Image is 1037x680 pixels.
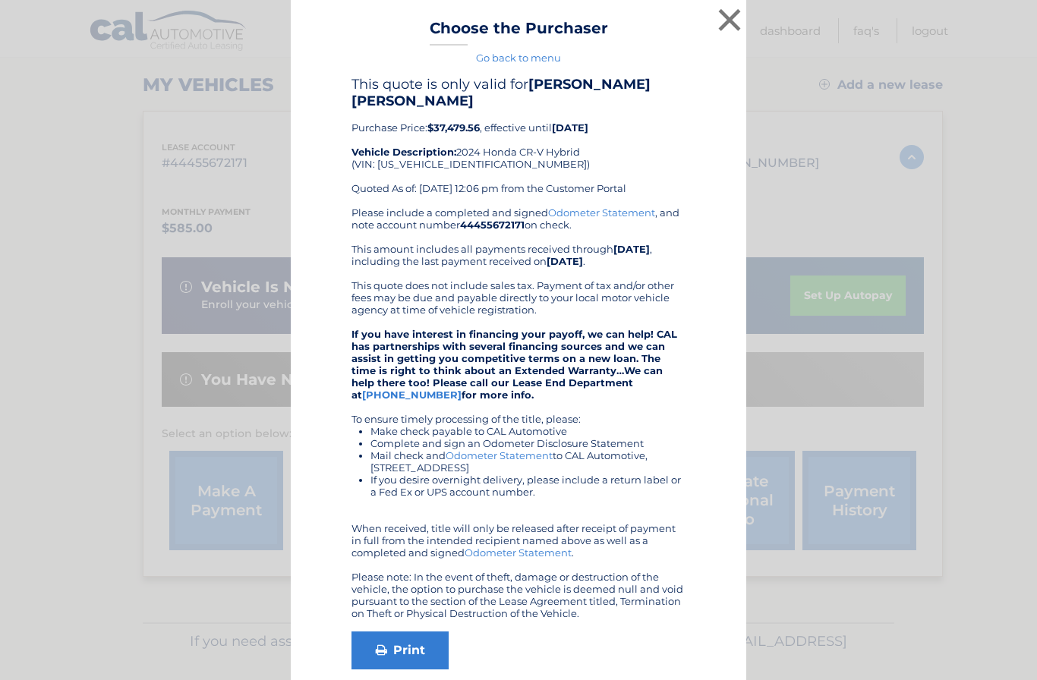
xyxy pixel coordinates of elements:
[552,121,588,134] b: [DATE]
[427,121,480,134] b: $37,479.56
[351,76,686,206] div: Purchase Price: , effective until 2024 Honda CR-V Hybrid (VIN: [US_VEHICLE_IDENTIFICATION_NUMBER]...
[613,243,650,255] b: [DATE]
[351,631,449,669] a: Print
[446,449,553,461] a: Odometer Statement
[370,474,686,498] li: If you desire overnight delivery, please include a return label or a Fed Ex or UPS account number.
[351,76,651,109] b: [PERSON_NAME] [PERSON_NAME]
[548,206,655,219] a: Odometer Statement
[370,437,686,449] li: Complete and sign an Odometer Disclosure Statement
[370,449,686,474] li: Mail check and to CAL Automotive, [STREET_ADDRESS]
[362,389,462,401] a: [PHONE_NUMBER]
[370,425,686,437] li: Make check payable to CAL Automotive
[351,146,456,158] strong: Vehicle Description:
[714,5,745,35] button: ×
[351,76,686,109] h4: This quote is only valid for
[465,546,572,559] a: Odometer Statement
[351,328,677,401] strong: If you have interest in financing your payoff, we can help! CAL has partnerships with several fin...
[476,52,561,64] a: Go back to menu
[430,19,608,46] h3: Choose the Purchaser
[351,206,686,619] div: Please include a completed and signed , and note account number on check. This amount includes al...
[547,255,583,267] b: [DATE]
[460,219,525,231] b: 44455672171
